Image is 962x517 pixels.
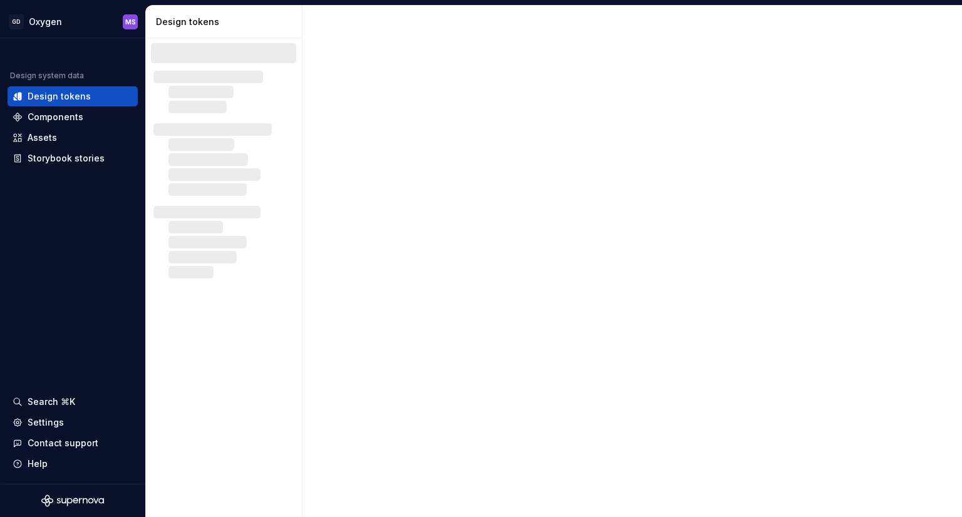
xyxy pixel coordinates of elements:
button: Contact support [8,433,138,453]
div: Design tokens [156,16,297,28]
div: Design system data [10,71,84,81]
button: Search ⌘K [8,392,138,412]
button: Help [8,454,138,474]
a: Settings [8,412,138,433]
div: Settings [28,416,64,429]
div: Search ⌘K [28,396,75,408]
div: Contact support [28,437,98,449]
a: Components [8,107,138,127]
a: Assets [8,128,138,148]
div: Help [28,458,48,470]
div: Assets [28,131,57,144]
a: Storybook stories [8,148,138,168]
div: GD [9,14,24,29]
a: Design tokens [8,86,138,106]
div: Components [28,111,83,123]
div: Design tokens [28,90,91,103]
div: Oxygen [29,16,62,28]
div: Storybook stories [28,152,105,165]
div: MS [125,17,136,27]
button: GDOxygenMS [3,8,143,35]
svg: Supernova Logo [41,494,104,507]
